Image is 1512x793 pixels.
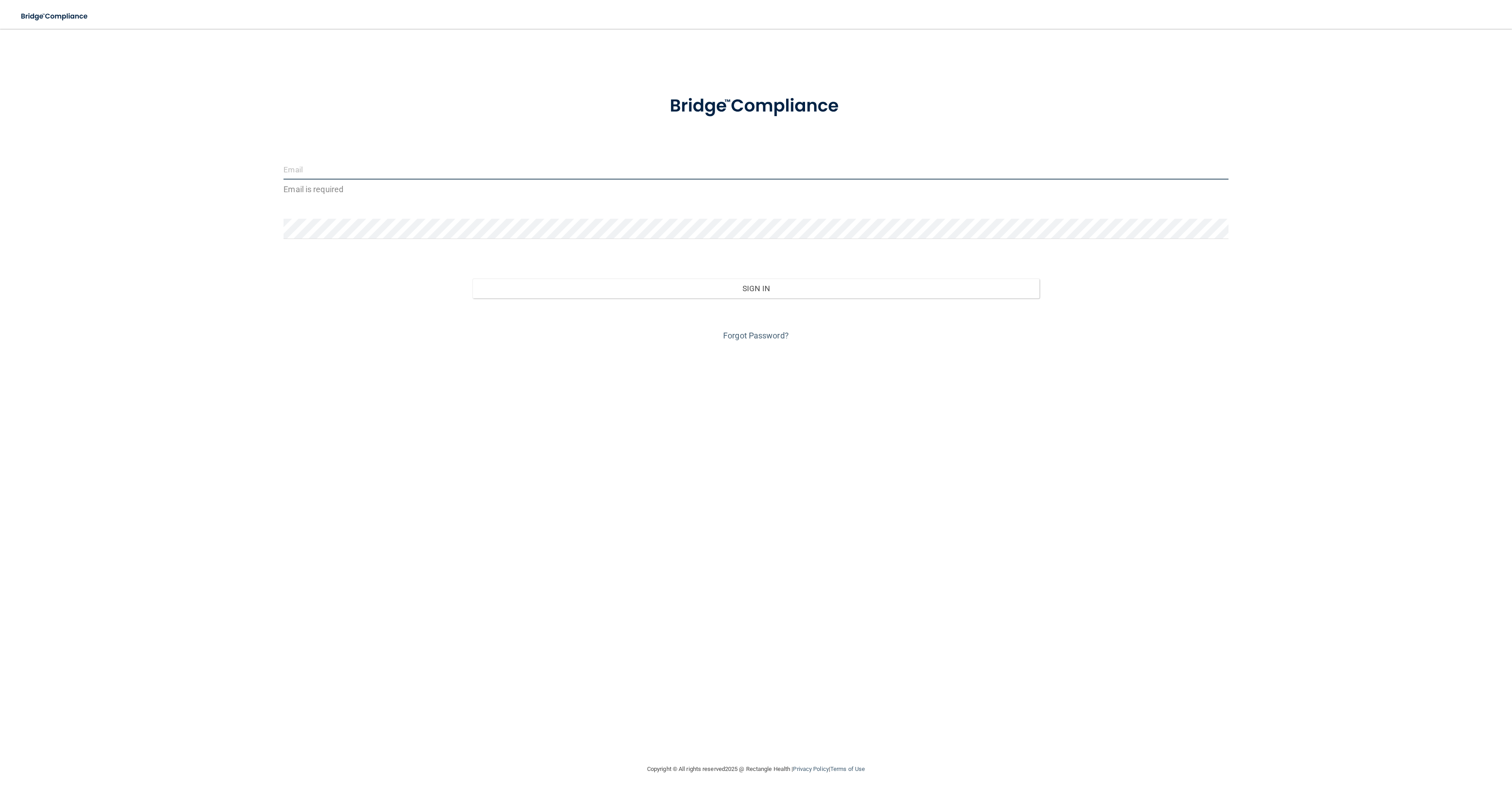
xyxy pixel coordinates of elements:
[283,159,1228,180] input: Email
[793,766,828,772] a: Privacy Policy
[723,331,789,340] a: Forgot Password?
[830,766,865,772] a: Terms of Use
[283,182,1228,197] p: Email is required
[13,7,96,26] img: bridge_compliance_login_screen.278c3ca4.svg
[651,83,861,130] img: bridge_compliance_login_screen.278c3ca4.svg
[592,755,920,784] div: Copyright © All rights reserved 2025 @ Rectangle Health | |
[472,279,1039,298] button: Sign In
